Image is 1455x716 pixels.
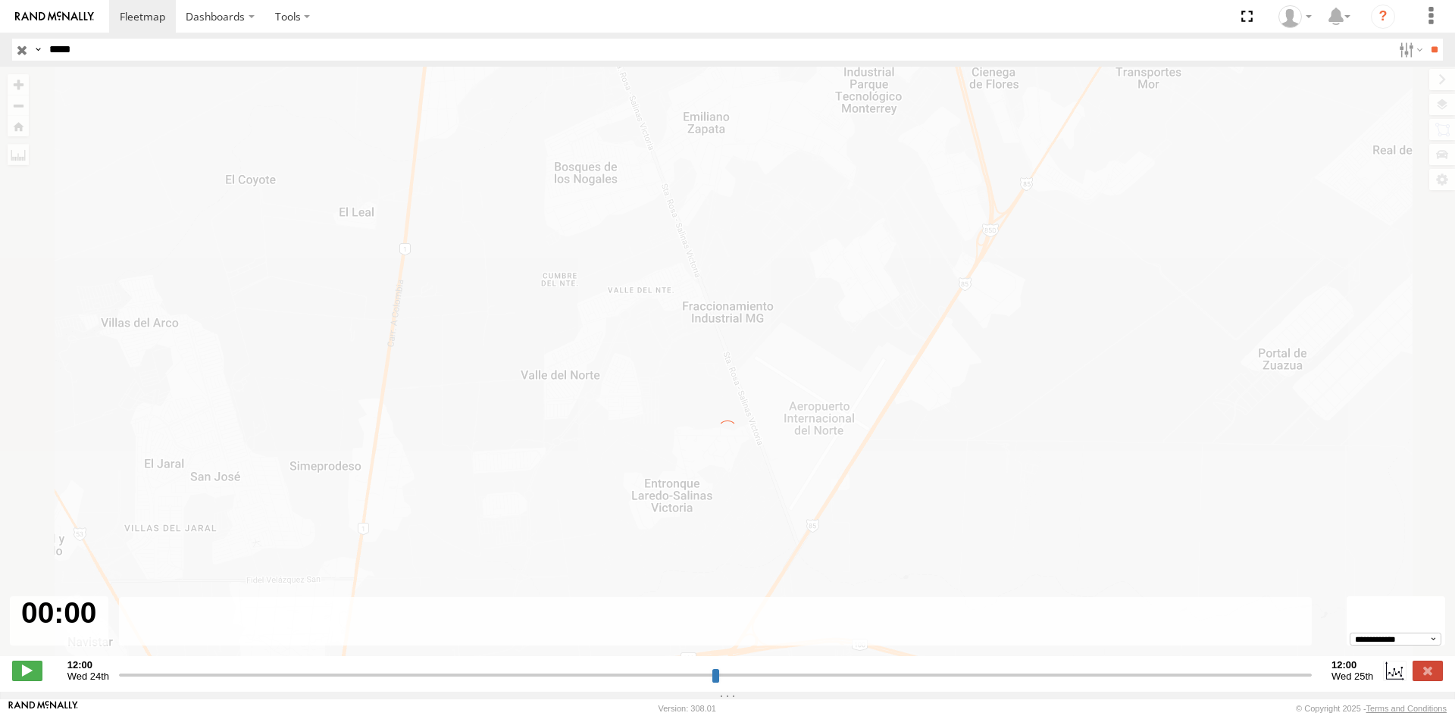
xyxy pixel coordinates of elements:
span: Wed 24th [67,671,109,682]
strong: 12:00 [67,659,109,671]
label: Close [1413,661,1443,680]
label: Search Filter Options [1393,39,1425,61]
img: rand-logo.svg [15,11,94,22]
a: Terms and Conditions [1366,704,1447,713]
div: © Copyright 2025 - [1296,704,1447,713]
a: Visit our Website [8,701,78,716]
label: Search Query [32,39,44,61]
i: ? [1371,5,1395,29]
strong: 12:00 [1331,659,1373,671]
label: Play/Stop [12,661,42,680]
span: Wed 25th [1331,671,1373,682]
div: Version: 308.01 [659,704,716,713]
div: Miguel Cantu [1273,5,1317,28]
